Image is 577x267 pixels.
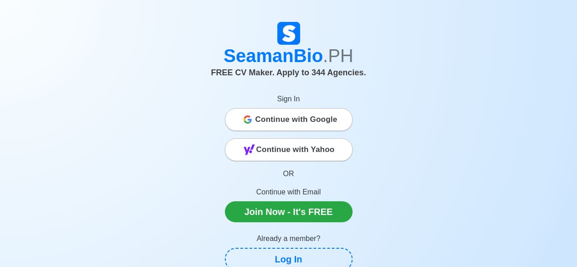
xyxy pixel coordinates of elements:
button: Continue with Yahoo [225,138,353,161]
span: FREE CV Maker. Apply to 344 Agencies. [211,68,366,77]
button: Continue with Google [225,108,353,131]
span: .PH [323,46,353,66]
p: OR [225,168,353,179]
p: Sign In [225,94,353,105]
p: Continue with Email [225,187,353,198]
p: Already a member? [225,233,353,244]
a: Join Now - It's FREE [225,201,353,222]
img: Logo [277,22,300,45]
span: Continue with Yahoo [256,141,335,159]
span: Continue with Google [255,110,338,129]
h1: SeamanBio [36,45,542,67]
